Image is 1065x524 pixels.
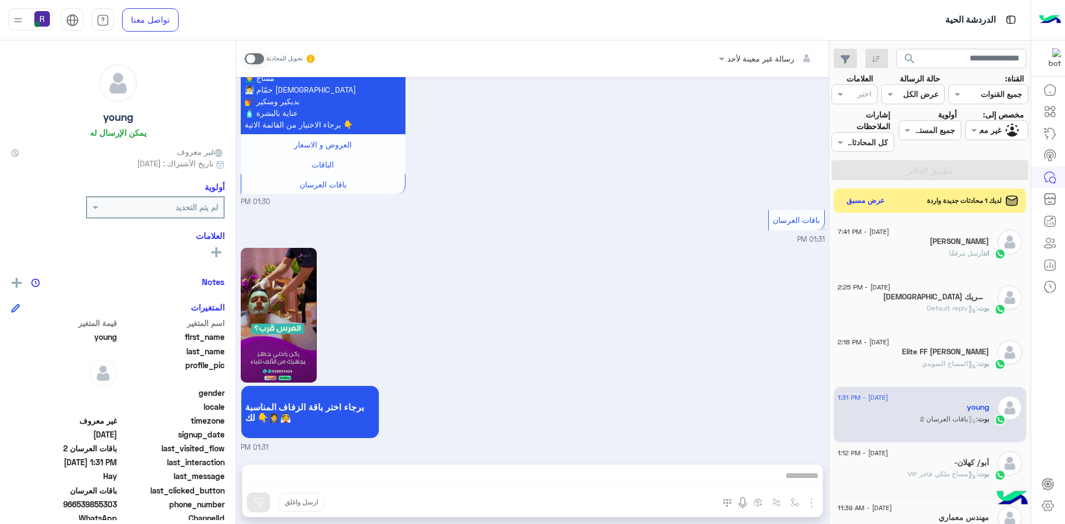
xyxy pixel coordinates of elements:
[122,8,179,32] a: تواصل معنا
[119,359,225,385] span: profile_pic
[103,111,133,124] h5: young
[90,128,146,138] h6: يمكن الإرسال له
[119,317,225,329] span: اسم المتغير
[11,331,117,343] span: young
[31,278,40,287] img: notes
[11,387,117,399] span: null
[11,13,25,27] img: profile
[983,249,989,257] span: انت
[838,448,888,458] span: [DATE] - 1:12 PM
[903,52,916,65] span: search
[119,401,225,413] span: locale
[883,292,989,302] h5: لاإله إلاالله وحده لاشريك
[266,54,303,63] small: تحويل المحادثة
[945,13,996,28] p: الدردشة الحية
[11,456,117,468] span: 2025-08-22T10:31:31.161Z
[11,485,117,496] span: باقات العرسان
[838,393,888,403] span: [DATE] - 1:31 PM
[995,470,1006,481] img: WhatsApp
[97,14,109,27] img: tab
[119,345,225,357] span: last_name
[978,415,989,423] span: بوت
[245,401,375,423] span: برجاء اختر باقة الزفاف المناسبة لك 👇🤵👰
[12,278,22,288] img: add
[997,451,1022,476] img: defaultAdmin.png
[241,45,405,134] p: 22/8/2025, 1:30 PM
[858,88,873,102] div: اختر
[300,180,347,189] span: باقات العرسان
[920,415,978,423] span: : باقات العرسان 2
[1039,8,1061,32] img: Logo
[119,442,225,454] span: last_visited_flow
[900,73,940,84] label: حالة الرسالة
[838,282,890,292] span: [DATE] - 2:25 PM
[954,458,989,467] h5: أبو/ كهلان-
[119,331,225,343] span: first_name
[997,285,1022,310] img: defaultAdmin.png
[922,359,978,368] span: : المساج السويدي
[191,302,225,312] h6: المتغيرات
[99,64,137,102] img: defaultAdmin.png
[967,403,989,412] h5: young
[11,442,117,454] span: باقات العرسان 2
[995,304,1006,315] img: WhatsApp
[205,182,225,192] h6: أولوية
[896,49,924,73] button: search
[241,248,317,383] img: Q2FwdHVyZSAoMTEpLnBuZw%3D%3D.png
[92,8,114,32] a: tab
[838,337,889,347] span: [DATE] - 2:18 PM
[838,227,889,237] span: [DATE] - 7:41 PM
[312,160,334,169] span: الباقات
[978,470,989,478] span: بوت
[11,415,117,426] span: غير معروف
[11,470,117,482] span: Hay
[838,503,892,513] span: [DATE] - 11:39 AM
[797,235,825,243] span: 01:31 PM
[11,512,117,524] span: 2
[831,160,1028,180] button: تطبيق الفلاتر
[278,493,324,512] button: ارسل واغلق
[11,231,225,241] h6: العلامات
[11,498,117,510] span: 966539855303
[119,456,225,468] span: last_interaction
[11,401,117,413] span: null
[907,470,978,478] span: : مساج ملكي فاخر VIP
[34,11,50,27] img: userImage
[66,14,79,27] img: tab
[949,249,983,257] span: أرسل مرفقًا
[241,442,268,453] span: 01:31 PM
[831,109,890,133] label: إشارات الملاحظات
[978,304,989,312] span: بوت
[930,237,989,246] h5: Pasha
[119,485,225,496] span: last_clicked_button
[846,73,873,84] label: العلامات
[983,109,1024,120] label: مخصص إلى:
[1004,13,1018,27] img: tab
[927,196,1002,206] span: لديك 1 محادثات جديدة واردة
[997,395,1022,420] img: defaultAdmin.png
[1041,48,1061,68] img: 322853014244696
[773,215,820,225] span: باقات العرسان
[902,347,989,357] h5: Elite FF Mushtaq Ahmed
[89,359,117,387] img: defaultAdmin.png
[119,470,225,482] span: last_message
[119,387,225,399] span: gender
[11,429,117,440] span: 2025-08-22T10:27:21.293Z
[11,317,117,329] span: قيمة المتغير
[995,359,1006,370] img: WhatsApp
[995,248,1006,260] img: WhatsApp
[177,146,225,157] span: غير معروف
[1005,73,1024,84] label: القناة:
[202,277,225,287] h6: Notes
[993,480,1032,518] img: hulul-logo.png
[978,359,989,368] span: بوت
[997,230,1022,255] img: defaultAdmin.png
[927,304,978,312] span: : Default reply
[119,512,225,524] span: ChannelId
[938,109,957,120] label: أولوية
[119,498,225,510] span: phone_number
[939,513,989,522] h5: مهندس معماري
[294,140,352,149] span: العروض و الاسعار
[997,340,1022,365] img: defaultAdmin.png
[119,415,225,426] span: timezone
